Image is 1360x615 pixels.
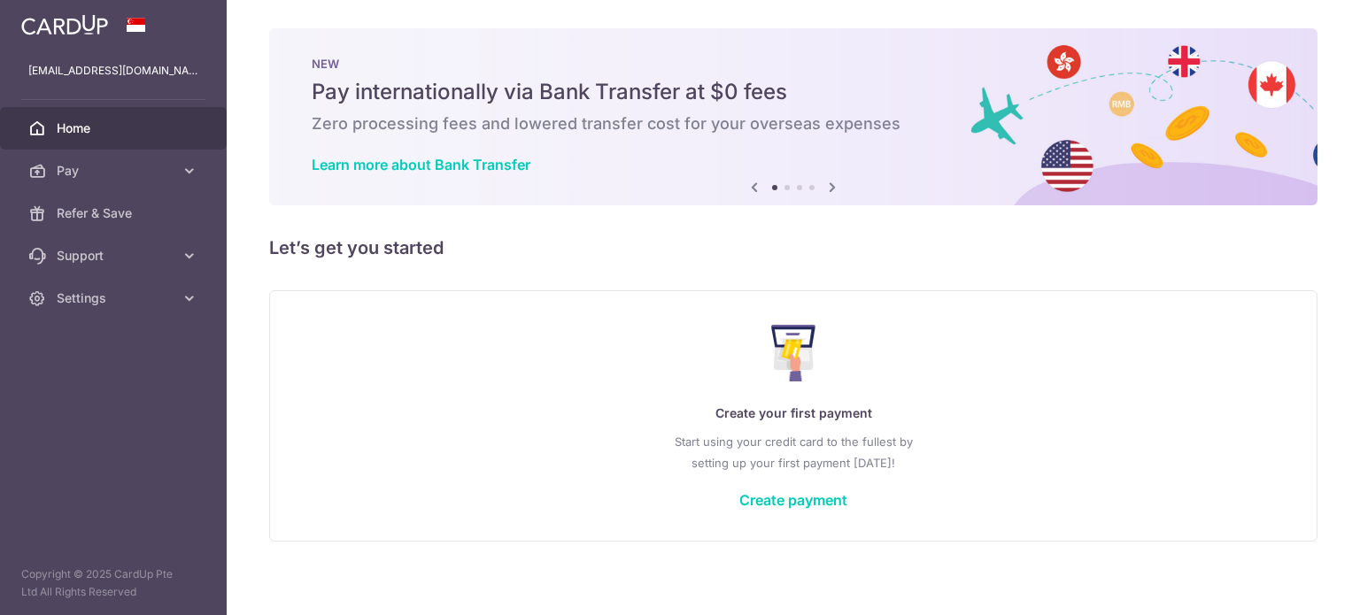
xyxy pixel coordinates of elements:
img: Make Payment [771,325,816,381]
span: Refer & Save [57,204,174,222]
h6: Zero processing fees and lowered transfer cost for your overseas expenses [312,113,1275,135]
p: Start using your credit card to the fullest by setting up your first payment [DATE]! [305,431,1281,473]
h5: Pay internationally via Bank Transfer at $0 fees [312,78,1275,106]
img: CardUp [21,14,108,35]
span: Home [57,119,174,137]
span: Settings [57,289,174,307]
span: Support [57,247,174,265]
a: Create payment [739,491,847,509]
h5: Let’s get you started [269,234,1317,262]
img: Bank transfer banner [269,28,1317,205]
p: NEW [312,57,1275,71]
a: Learn more about Bank Transfer [312,156,530,173]
span: Pay [57,162,174,180]
p: Create your first payment [305,403,1281,424]
p: [EMAIL_ADDRESS][DOMAIN_NAME] [28,62,198,80]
